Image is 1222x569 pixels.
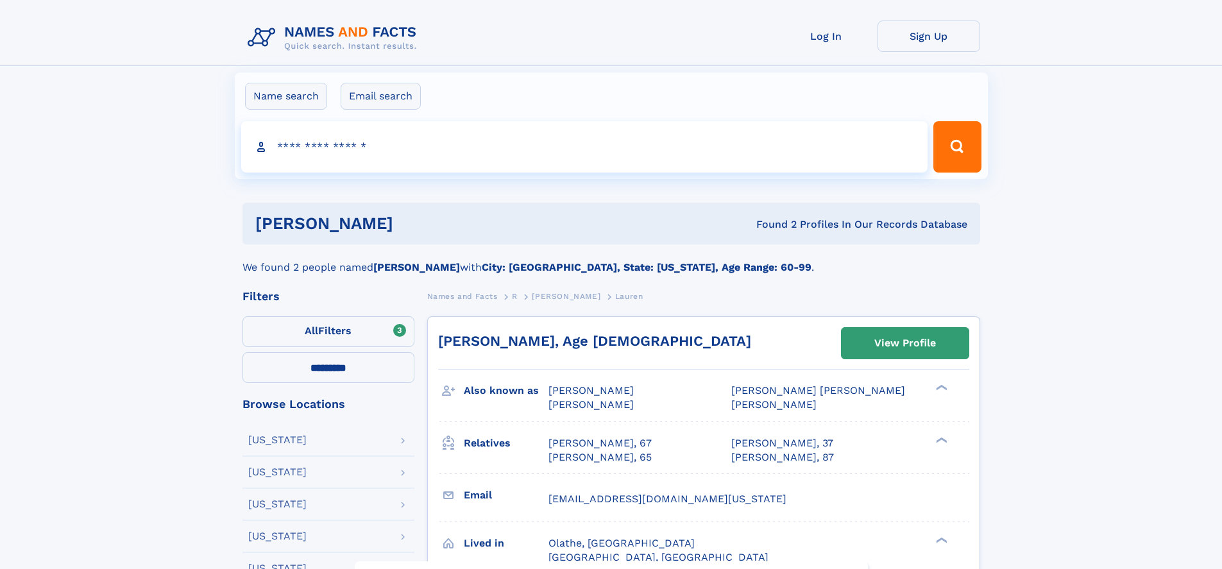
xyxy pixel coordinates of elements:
[512,288,518,304] a: R
[933,121,981,173] button: Search Button
[242,244,980,275] div: We found 2 people named with .
[241,121,928,173] input: search input
[464,532,548,554] h3: Lived in
[874,328,936,358] div: View Profile
[248,499,307,509] div: [US_STATE]
[933,436,948,444] div: ❯
[242,21,427,55] img: Logo Names and Facts
[464,380,548,402] h3: Also known as
[933,536,948,544] div: ❯
[305,325,318,337] span: All
[427,288,498,304] a: Names and Facts
[548,398,634,411] span: [PERSON_NAME]
[248,435,307,445] div: [US_STATE]
[512,292,518,301] span: R
[245,83,327,110] label: Name search
[548,436,652,450] a: [PERSON_NAME], 67
[341,83,421,110] label: Email search
[731,436,833,450] a: [PERSON_NAME], 37
[248,467,307,477] div: [US_STATE]
[731,398,817,411] span: [PERSON_NAME]
[373,261,460,273] b: [PERSON_NAME]
[575,217,967,232] div: Found 2 Profiles In Our Records Database
[933,384,948,392] div: ❯
[248,531,307,541] div: [US_STATE]
[464,432,548,454] h3: Relatives
[878,21,980,52] a: Sign Up
[532,292,600,301] span: [PERSON_NAME]
[242,291,414,302] div: Filters
[482,261,811,273] b: City: [GEOGRAPHIC_DATA], State: [US_STATE], Age Range: 60-99
[842,328,969,359] a: View Profile
[255,216,575,232] h1: [PERSON_NAME]
[775,21,878,52] a: Log In
[731,384,905,396] span: [PERSON_NAME] [PERSON_NAME]
[242,398,414,410] div: Browse Locations
[242,316,414,347] label: Filters
[464,484,548,506] h3: Email
[548,537,695,549] span: Olathe, [GEOGRAPHIC_DATA]
[615,292,643,301] span: Lauren
[548,384,634,396] span: [PERSON_NAME]
[548,450,652,464] a: [PERSON_NAME], 65
[438,333,751,349] a: [PERSON_NAME], Age [DEMOGRAPHIC_DATA]
[548,493,786,505] span: [EMAIL_ADDRESS][DOMAIN_NAME][US_STATE]
[731,450,834,464] a: [PERSON_NAME], 87
[548,551,768,563] span: [GEOGRAPHIC_DATA], [GEOGRAPHIC_DATA]
[532,288,600,304] a: [PERSON_NAME]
